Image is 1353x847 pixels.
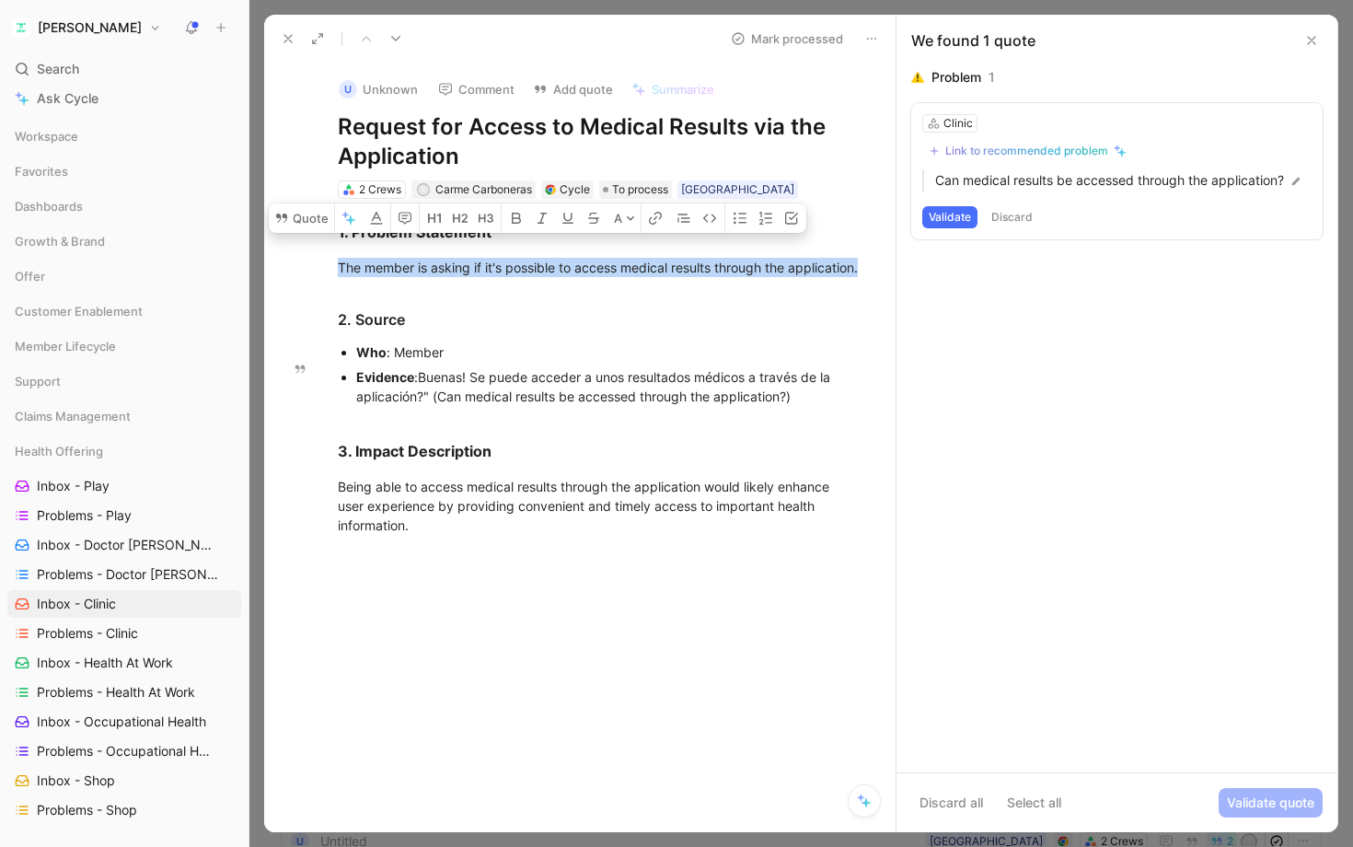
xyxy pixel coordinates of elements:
[525,76,621,102] button: Add quote
[418,185,428,195] div: C
[15,442,103,460] span: Health Offering
[338,479,833,533] span: Being able to access medical results through the application would likely enhance user experience...
[652,81,714,98] span: Summarize
[338,260,858,275] span: The member is asking if it's possible to access medical results through the application.
[1289,175,1302,188] img: pen.svg
[338,112,861,171] h1: Request for Access to Medical Results via the Application
[7,737,241,765] a: Problems - Occupational Health
[7,192,241,226] div: Dashboards
[37,742,216,760] span: Problems - Occupational Health
[356,344,387,360] strong: Who
[37,683,195,702] span: Problems - Health At Work
[15,232,105,250] span: Growth & Brand
[999,788,1070,818] button: Select all
[37,477,110,495] span: Inbox - Play
[945,144,1108,158] div: Link to recommended problem
[15,162,68,180] span: Favorites
[37,58,79,80] span: Search
[338,442,491,460] strong: 3. Impact Description
[356,367,861,406] div: :
[15,127,78,145] span: Workspace
[38,19,142,36] h1: [PERSON_NAME]
[7,437,241,465] div: Health Offering
[931,66,981,88] div: Problem
[37,772,115,790] span: Inbox - Shop
[430,76,523,102] button: Comment
[37,506,132,525] span: Problems - Play
[935,169,1312,191] p: Can medical results be accessed through the application?
[7,227,241,261] div: Growth & Brand
[7,122,241,150] div: Workspace
[7,437,241,824] div: Health OfferingInbox - PlayProblems - PlayInbox - Doctor [PERSON_NAME]Problems - Doctor [PERSON_N...
[7,708,241,736] a: Inbox - Occupational Health
[356,369,414,385] strong: Evidence
[37,87,98,110] span: Ask Cycle
[681,180,794,199] div: [GEOGRAPHIC_DATA]
[12,18,30,37] img: Alan
[359,180,401,199] div: 2 Crews
[339,80,357,99] div: U
[269,203,334,233] button: Quote
[560,180,590,199] div: Cycle
[7,649,241,677] a: Inbox - Health At Work
[330,75,426,103] button: UUnknown
[15,302,143,320] span: Customer Enablement
[911,788,991,818] button: Discard all
[612,180,668,199] span: To process
[7,332,241,360] div: Member Lifecycle
[15,267,45,285] span: Offer
[37,801,137,819] span: Problems - Shop
[7,531,241,559] a: Inbox - Doctor [PERSON_NAME]
[15,407,131,425] span: Claims Management
[7,262,241,290] div: Offer
[7,767,241,795] a: Inbox - Shop
[15,372,61,390] span: Support
[7,502,241,529] a: Problems - Play
[7,472,241,500] a: Inbox - Play
[15,337,116,355] span: Member Lifecycle
[7,796,241,824] a: Problems - Shop
[7,157,241,185] div: Favorites
[623,76,723,102] button: Summarize
[7,561,241,588] a: Problems - Doctor [PERSON_NAME]
[943,114,973,133] div: Clinic
[338,308,861,331] div: 2. Source
[7,402,241,430] div: Claims Management
[37,595,116,613] span: Inbox - Clinic
[7,679,241,706] a: Problems - Health At Work
[37,536,217,554] span: Inbox - Doctor [PERSON_NAME]
[7,55,241,83] div: Search
[37,624,138,643] span: Problems - Clinic
[356,369,834,404] span: Buenas! Se puede acceder a unos resultados médicos a través de la aplicación?" (Can medical resul...
[922,140,1133,162] button: Link to recommended problem
[922,206,977,228] button: Validate
[7,15,166,41] button: Alan[PERSON_NAME]
[7,367,241,400] div: Support
[911,71,924,84] img: ⚠️
[985,206,1039,228] button: Discard
[7,192,241,220] div: Dashboards
[7,590,241,618] a: Inbox - Clinic
[7,262,241,296] div: Offer
[37,713,206,731] span: Inbox - Occupational Health
[608,203,641,233] button: A
[7,367,241,395] div: Support
[7,297,241,325] div: Customer Enablement
[599,180,672,199] div: To process
[356,342,861,362] div: : Member
[989,66,995,88] div: 1
[15,197,83,215] span: Dashboards
[911,29,1035,52] div: We found 1 quote
[1219,788,1323,818] button: Validate quote
[7,620,241,647] a: Problems - Clinic
[7,332,241,365] div: Member Lifecycle
[7,297,241,331] div: Customer Enablement
[7,227,241,255] div: Growth & Brand
[723,26,851,52] button: Mark processed
[37,565,218,584] span: Problems - Doctor [PERSON_NAME]
[37,654,173,672] span: Inbox - Health At Work
[7,402,241,435] div: Claims Management
[435,182,532,196] span: Carme Carboneras
[7,85,241,112] a: Ask Cycle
